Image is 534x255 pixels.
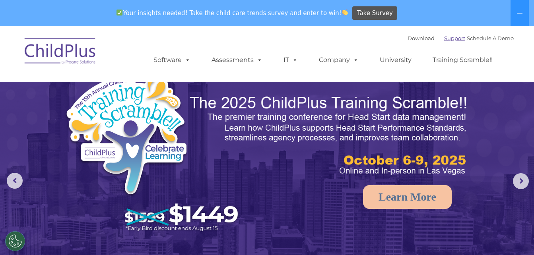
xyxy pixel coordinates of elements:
[204,52,270,68] a: Assessments
[111,52,135,58] span: Last name
[408,35,514,41] font: |
[408,35,435,41] a: Download
[117,10,122,15] img: ✅
[5,231,25,251] button: Cookies Settings
[146,52,198,68] a: Software
[444,35,465,41] a: Support
[113,5,351,21] span: Your insights needed! Take the child care trends survey and enter to win!
[363,185,452,209] a: Learn More
[467,35,514,41] a: Schedule A Demo
[372,52,419,68] a: University
[425,52,501,68] a: Training Scramble!!
[311,52,367,68] a: Company
[276,52,306,68] a: IT
[21,33,100,72] img: ChildPlus by Procare Solutions
[352,6,397,20] a: Take Survey
[342,10,348,15] img: 👏
[357,6,393,20] span: Take Survey
[111,85,144,91] span: Phone number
